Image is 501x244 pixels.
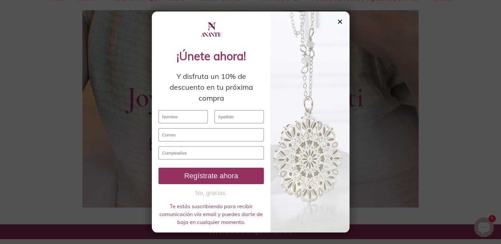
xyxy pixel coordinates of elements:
[70,38,75,43] img: tab_keywords_by_traffic_grey.svg
[17,17,74,22] div: Dominio: [DOMAIN_NAME]
[35,39,50,43] div: Dominio
[158,48,264,64] div: ¡Únete ahora!
[158,146,264,159] input: Cumpleaños
[158,189,264,197] button: No, gracias.
[158,71,264,104] div: Y disfruta un 10% de descuento en tu próxima compra
[158,202,264,226] div: Te estás suscribiendo para recibir comunicación vía email y puedes darte de baja en cualquier mom...
[158,128,264,141] input: Correo
[77,39,105,43] div: Palabras clave
[11,11,16,16] img: logo_orange.svg
[337,18,343,25] div: ✕
[158,110,208,123] input: Nombre
[11,17,16,22] img: website_grey.svg
[200,18,223,41] img: logo
[158,168,264,184] button: Regístrate ahora
[161,172,261,180] div: Regístrate ahora
[27,38,33,43] img: tab_domain_overview_orange.svg
[214,110,264,123] input: Apellido
[18,11,32,16] div: v 4.0.25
